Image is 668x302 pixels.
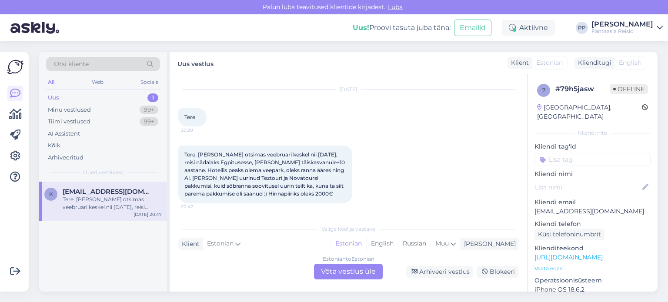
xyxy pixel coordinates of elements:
button: Emailid [454,20,491,36]
p: iPhone OS 18.6.2 [534,285,651,294]
div: Arhiveeri vestlus [406,266,473,278]
div: English [366,237,398,250]
input: Lisa nimi [535,183,641,192]
div: Kliendi info [534,129,651,137]
div: Tere. [PERSON_NAME] otsimas veebruari keskel nii [DATE], reisi nädalaks Egpitusesse, [PERSON_NAME... [63,196,162,211]
span: 20:47 [181,203,214,210]
div: Klient [178,239,200,249]
div: 1 [147,93,158,102]
p: Kliendi telefon [534,219,651,229]
span: 20:20 [181,127,214,133]
div: Küsi telefoninumbrit [534,229,605,240]
a: [PERSON_NAME]Fantaasia Reisid [591,21,663,35]
div: [DATE] [178,86,518,93]
span: Muu [435,239,449,247]
div: [DATE] 20:47 [134,211,162,218]
div: Estonian [331,237,366,250]
div: Web [90,76,105,88]
span: Luba [385,3,405,11]
span: English [619,58,641,67]
span: Estonian [536,58,563,67]
div: AI Assistent [48,129,80,138]
div: # 79h5jasw [555,84,610,94]
p: Klienditeekond [534,244,651,253]
div: Uus [48,93,59,102]
div: Võta vestlus üle [314,264,383,279]
div: Blokeeri [477,266,518,278]
label: Uus vestlus [177,57,214,69]
span: Otsi kliente [54,60,89,69]
img: Askly Logo [7,59,23,75]
span: Offline [610,84,648,94]
span: Tere [184,114,195,120]
span: Uued vestlused [83,169,124,176]
p: Kliendi nimi [534,169,651,179]
div: Socials [139,76,160,88]
div: Klienditugi [574,58,611,67]
input: Lisa tag [534,153,651,166]
span: kuulpak@hot.ee [63,188,153,196]
div: Russian [398,237,431,250]
div: All [46,76,56,88]
div: Fantaasia Reisid [591,28,653,35]
div: Arhiveeritud [48,153,83,162]
div: PP [576,22,588,34]
div: 99+ [140,106,158,114]
div: Klient [508,58,529,67]
b: Uus! [353,23,369,32]
div: [GEOGRAPHIC_DATA], [GEOGRAPHIC_DATA] [537,103,642,121]
p: Operatsioonisüsteem [534,276,651,285]
span: Tere. [PERSON_NAME] otsimas veebruari keskel nii [DATE], reisi nädalaks Egpitusesse, [PERSON_NAME... [184,151,346,197]
p: Vaata edasi ... [534,265,651,272]
div: 99+ [140,117,158,126]
span: Estonian [207,239,234,249]
div: Minu vestlused [48,106,91,114]
span: 7 [542,87,545,93]
div: [PERSON_NAME] [591,21,653,28]
span: k [49,191,53,197]
p: Kliendi tag'id [534,142,651,151]
a: [URL][DOMAIN_NAME] [534,253,603,261]
div: Estonian to Estonian [323,255,374,263]
p: [EMAIL_ADDRESS][DOMAIN_NAME] [534,207,651,216]
div: Proovi tasuta juba täna: [353,23,451,33]
p: Kliendi email [534,198,651,207]
div: Tiimi vestlused [48,117,90,126]
div: [PERSON_NAME] [461,239,516,249]
div: Valige keel ja vastake [178,225,518,233]
div: Aktiivne [502,20,555,36]
div: Kõik [48,141,60,150]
